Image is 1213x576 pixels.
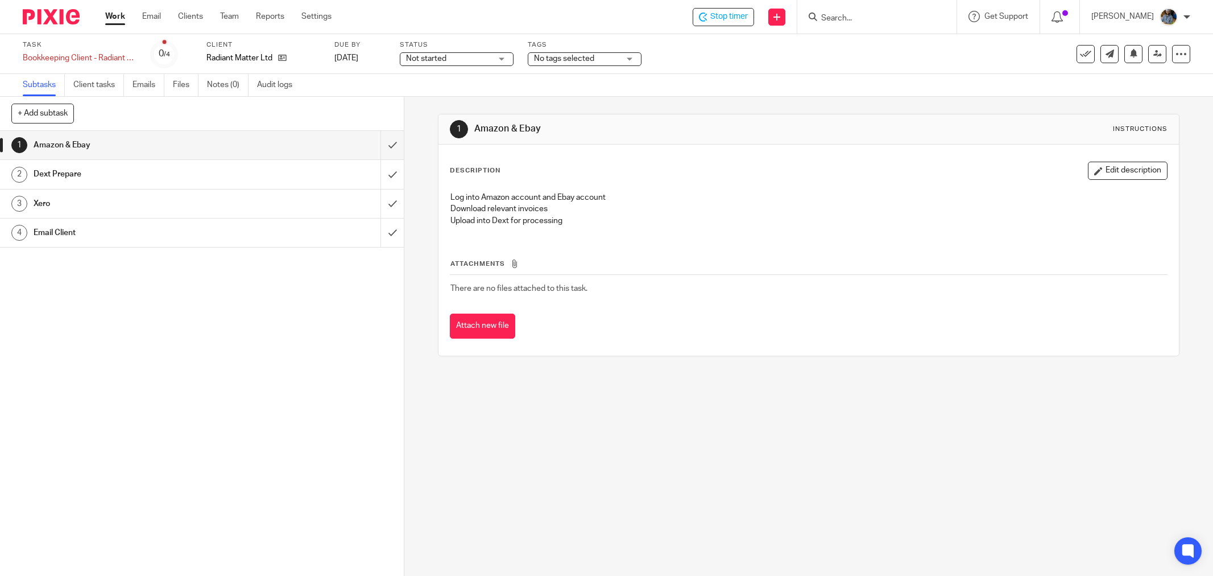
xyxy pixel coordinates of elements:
[984,13,1028,20] span: Get Support
[173,74,198,96] a: Files
[450,314,515,339] button: Attach new file
[164,51,170,57] small: /4
[450,261,505,267] span: Attachments
[820,14,922,24] input: Search
[534,55,594,63] span: No tags selected
[450,215,1167,227] p: Upload into Dext for processing
[206,52,272,64] p: Radiant Matter Ltd
[133,74,164,96] a: Emails
[450,192,1167,203] p: Log into Amazon account and Ebay account
[450,203,1167,215] p: Download relevant invoices
[23,52,136,64] div: Bookkeeping Client - Radiant Matter Ltd (
[178,11,203,22] a: Clients
[142,11,161,22] a: Email
[11,104,74,123] button: + Add subtask
[450,166,500,175] p: Description
[406,55,446,63] span: Not started
[450,285,587,293] span: There are no files attached to this task.
[1091,11,1154,22] p: [PERSON_NAME]
[34,137,258,154] h1: Amazon & Ebay
[1088,162,1168,180] button: Edit description
[220,11,239,22] a: Team
[73,74,124,96] a: Client tasks
[159,47,170,60] div: 0
[450,120,468,138] div: 1
[11,196,27,212] div: 3
[207,74,249,96] a: Notes (0)
[23,40,136,50] label: Task
[1160,8,1178,26] img: Jaskaran%20Singh.jpeg
[528,40,641,50] label: Tags
[710,11,748,23] span: Stop timer
[206,40,320,50] label: Client
[693,8,754,26] div: Radiant Matter Ltd - Bookkeeping Client - Radiant Matter Ltd (
[256,11,284,22] a: Reports
[257,74,301,96] a: Audit logs
[334,40,386,50] label: Due by
[11,137,27,153] div: 1
[301,11,332,22] a: Settings
[105,11,125,22] a: Work
[34,224,258,241] h1: Email Client
[34,166,258,183] h1: Dext Prepare
[1113,125,1168,134] div: Instructions
[400,40,514,50] label: Status
[334,54,358,62] span: [DATE]
[34,195,258,212] h1: Xero
[11,225,27,241] div: 4
[474,123,833,135] h1: Amazon & Ebay
[23,9,80,24] img: Pixie
[11,167,27,183] div: 2
[23,74,65,96] a: Subtasks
